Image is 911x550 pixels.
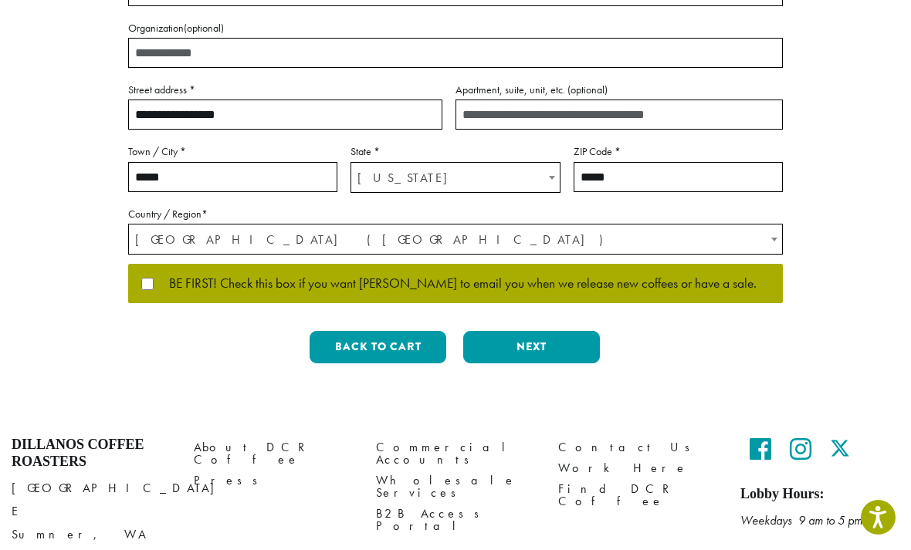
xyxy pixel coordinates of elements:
a: Find DCR Coffee [558,479,717,512]
a: Contact Us [558,437,717,457]
span: Florida [351,163,559,193]
a: About DCR Coffee [194,437,353,470]
label: Apartment, suite, unit, etc. [455,80,783,100]
a: Commercial Accounts [376,437,535,470]
span: BE FIRST! Check this box if you want [PERSON_NAME] to email you when we release new coffees or ha... [154,277,757,291]
label: State [351,142,560,161]
label: Street address [128,80,442,100]
span: (optional) [567,83,608,96]
span: (optional) [184,21,224,35]
button: Back to cart [310,331,446,363]
a: Work Here [558,458,717,479]
button: Next [463,331,600,363]
a: B2B Access Portal [376,504,535,537]
label: Town / City [128,142,337,161]
a: Press [194,471,353,491]
span: State [351,162,560,193]
span: United States (US) [129,224,782,255]
label: ZIP Code [574,142,783,161]
label: Organization [128,19,783,38]
em: Weekdays 9 am to 5 pm [740,512,862,528]
span: Country / Region [128,224,783,255]
h5: Lobby Hours: [740,486,899,503]
input: BE FIRST! Check this box if you want [PERSON_NAME] to email you when we release new coffees or ha... [141,278,154,290]
h4: Dillanos Coffee Roasters [12,437,171,470]
a: Wholesale Services [376,471,535,504]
